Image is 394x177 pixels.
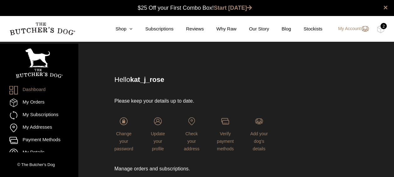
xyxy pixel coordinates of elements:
[9,86,69,94] a: Dashboard
[214,5,252,11] a: Start [DATE]
[236,25,269,33] a: Our Story
[130,76,164,83] strong: kat_j_rose
[216,117,234,151] a: Verify payment methods
[183,117,201,151] a: Check your address
[255,117,263,125] img: login-TBD_Dog.png
[377,25,385,33] img: TBD_Cart-Full.png
[383,4,388,11] a: close
[250,117,268,151] a: Add your dog's details
[120,117,128,125] img: login-TBD_Password.png
[184,131,199,151] span: Check your address
[188,117,196,125] img: login-TBD_Address.png
[114,131,133,151] span: Change your password
[114,165,268,173] p: Manage orders and subscriptions.
[381,23,387,29] div: 2
[151,131,165,151] span: Update your profile
[217,131,234,151] span: Verify payment methods
[103,25,133,33] a: Shop
[221,117,229,125] img: login-TBD_Payments.png
[204,25,236,33] a: Why Raw
[9,149,69,157] a: My Details
[250,131,268,151] span: Add your dog's details
[133,25,173,33] a: Subscriptions
[154,117,162,125] img: login-TBD_Profile.png
[332,25,369,33] a: My Account
[9,136,69,145] a: Payment Methods
[114,117,133,151] a: Change your password
[149,117,167,151] a: Update your profile
[114,97,268,105] p: Please keep your details up to date.
[291,25,323,33] a: Stockists
[114,74,360,85] p: Hello
[9,111,69,120] a: My Subscriptions
[174,25,204,33] a: Reviews
[16,48,63,78] img: TBD_Portrait_Logo_White.png
[269,25,291,33] a: Blog
[9,124,69,132] a: My Addresses
[9,99,69,107] a: My Orders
